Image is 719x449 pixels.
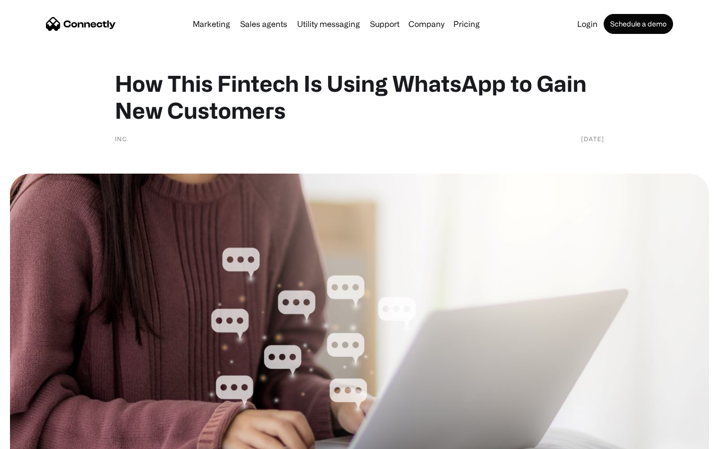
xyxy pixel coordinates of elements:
[366,20,403,28] a: Support
[236,20,291,28] a: Sales agents
[573,20,602,28] a: Login
[115,134,127,144] div: INC
[408,17,444,31] div: Company
[449,20,484,28] a: Pricing
[10,432,60,446] aside: Language selected: English
[293,20,364,28] a: Utility messaging
[189,20,234,28] a: Marketing
[115,70,604,124] h1: How This Fintech Is Using WhatsApp to Gain New Customers
[604,14,673,34] a: Schedule a demo
[20,432,60,446] ul: Language list
[581,134,604,144] div: [DATE]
